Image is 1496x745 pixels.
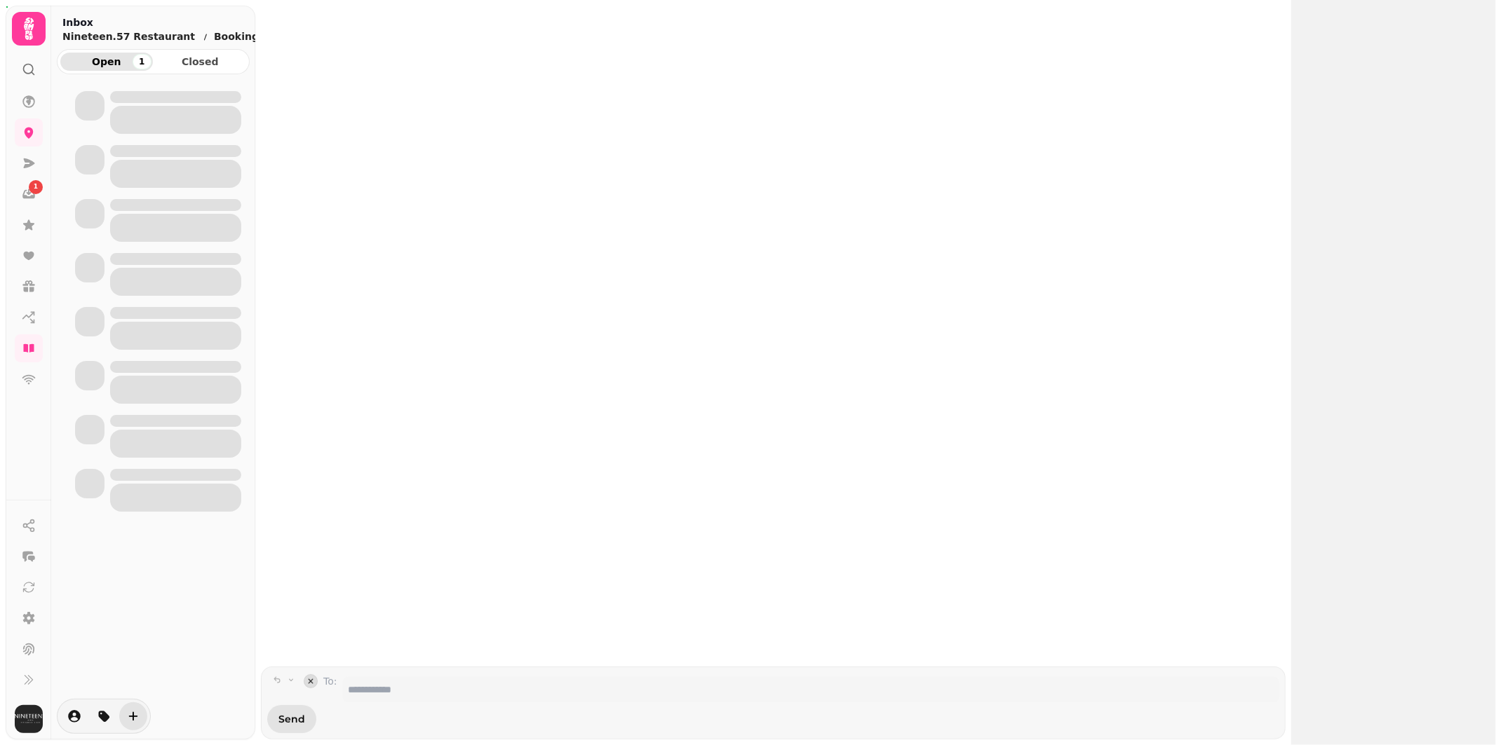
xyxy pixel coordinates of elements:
[304,674,318,688] button: collapse
[72,57,142,67] span: Open
[166,57,236,67] span: Closed
[60,53,153,71] button: Open1
[214,29,276,43] button: Bookings
[119,702,147,730] button: create-convo
[15,705,43,733] img: User avatar
[62,29,276,43] nav: breadcrumb
[90,702,118,730] button: tag-thread
[15,180,43,208] a: 1
[34,182,38,192] span: 1
[62,15,276,29] h2: Inbox
[267,705,316,733] button: Send
[12,705,46,733] button: User avatar
[133,54,151,69] div: 1
[154,53,247,71] button: Closed
[278,714,305,724] span: Send
[62,29,197,43] p: Nineteen.57 Restaurant & Bar
[323,674,337,702] label: To:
